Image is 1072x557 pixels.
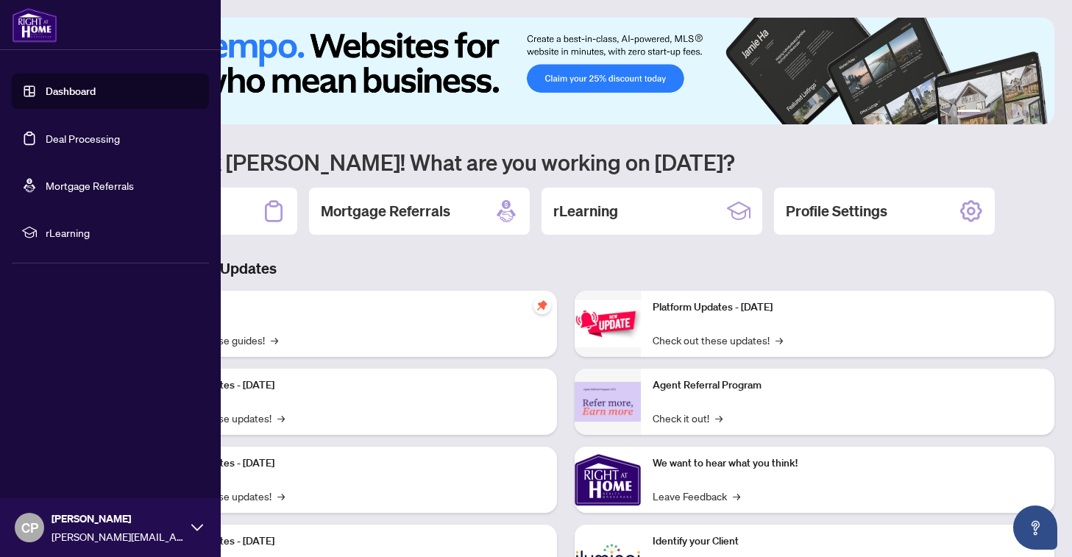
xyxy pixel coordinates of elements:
h2: Mortgage Referrals [321,201,450,221]
button: 6 [1034,110,1040,116]
span: [PERSON_NAME] [52,511,184,527]
a: Leave Feedback→ [653,488,740,504]
h2: rLearning [553,201,618,221]
button: 2 [987,110,993,116]
h2: Profile Settings [786,201,887,221]
button: 1 [957,110,981,116]
a: Dashboard [46,85,96,98]
p: Platform Updates - [DATE] [155,455,545,472]
img: Platform Updates - June 23, 2025 [575,300,641,347]
img: We want to hear what you think! [575,447,641,513]
button: 5 [1022,110,1028,116]
span: pushpin [533,297,551,314]
button: 3 [998,110,1004,116]
span: → [277,488,285,504]
span: CP [21,517,38,538]
h3: Brokerage & Industry Updates [77,258,1054,279]
a: Check out these updates!→ [653,332,783,348]
span: → [715,410,723,426]
p: Platform Updates - [DATE] [653,299,1043,316]
p: Self-Help [155,299,545,316]
p: Platform Updates - [DATE] [155,377,545,394]
span: → [775,332,783,348]
span: [PERSON_NAME][EMAIL_ADDRESS][PERSON_NAME][DOMAIN_NAME] [52,528,184,544]
img: Agent Referral Program [575,382,641,422]
img: logo [12,7,57,43]
span: → [733,488,740,504]
button: Open asap [1013,505,1057,550]
span: → [271,332,278,348]
img: Slide 0 [77,18,1054,124]
p: We want to hear what you think! [653,455,1043,472]
a: Check it out!→ [653,410,723,426]
span: → [277,410,285,426]
a: Deal Processing [46,132,120,145]
h1: Welcome back [PERSON_NAME]! What are you working on [DATE]? [77,148,1054,176]
button: 4 [1010,110,1016,116]
p: Identify your Client [653,533,1043,550]
p: Platform Updates - [DATE] [155,533,545,550]
span: rLearning [46,224,199,241]
p: Agent Referral Program [653,377,1043,394]
a: Mortgage Referrals [46,179,134,192]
